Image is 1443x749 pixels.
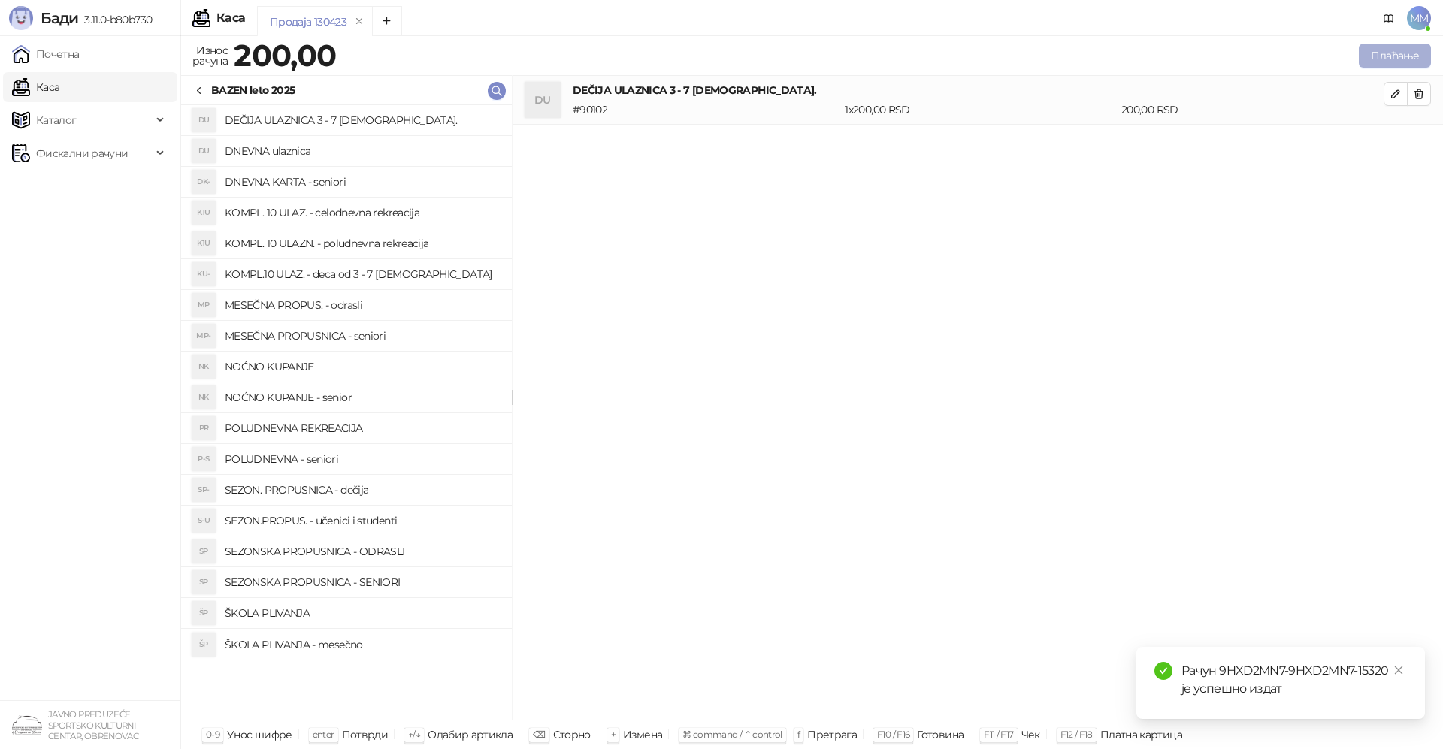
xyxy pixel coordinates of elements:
h4: NOĆNO KUPANJE [225,355,500,379]
h4: NOĆNO KUPANJE - senior [225,385,500,409]
div: DU [192,139,216,163]
h4: POLUDNEVNA REKREACIJA [225,416,500,440]
div: Готовина [917,725,964,744]
img: 64x64-companyLogo-4a28e1f8-f217-46d7-badd-69a834a81aaf.png [12,710,42,740]
div: Чек [1021,725,1040,744]
span: 3.11.0-b80b730 [78,13,152,26]
a: Почетна [12,39,80,69]
h4: SEZON. PROPUSNICA - dečija [225,478,500,502]
span: F10 / F16 [877,729,909,740]
div: Одабир артикла [428,725,513,744]
span: MM [1407,6,1431,30]
div: K1U [192,231,216,255]
div: PR [192,416,216,440]
h4: ŠKOLA PLIVANJA - mesečno [225,633,500,657]
h4: MESEČNA PROPUS. - odrasli [225,293,500,317]
div: Потврди [342,725,389,744]
div: Измена [623,725,662,744]
div: S-U [192,509,216,533]
div: DU [525,82,561,118]
div: P-S [192,447,216,471]
h4: MESEČNA PROPUSNICA - seniori [225,324,500,348]
div: NK [192,385,216,409]
h4: DNEVNA ulaznica [225,139,500,163]
div: 1 x 200,00 RSD [842,101,1118,118]
div: Платна картица [1100,725,1182,744]
button: Плаћање [1359,44,1431,68]
span: ↑/↓ [408,729,420,740]
div: Сторно [553,725,591,744]
h4: SEZONSKA PROPUSNICA - ODRASLI [225,539,500,563]
img: Logo [9,6,33,30]
div: Унос шифре [227,725,292,744]
h4: ŠKOLA PLIVANJA [225,601,500,625]
span: F12 / F18 [1060,729,1093,740]
div: Каса [216,12,245,24]
div: SP [192,539,216,563]
div: Рачун 9HXD2MN7-9HXD2MN7-15320 је успешно издат [1181,662,1407,698]
small: JAVNO PREDUZEĆE SPORTSKO KULTURNI CENTAR, OBRENOVAC [48,709,138,741]
div: NK [192,355,216,379]
div: DK- [192,170,216,194]
div: DU [192,108,216,132]
span: ⌘ command / ⌃ control [682,729,782,740]
h4: SEZON.PROPUS. - učenici i studenti [225,509,500,533]
a: Close [1390,662,1407,678]
div: 200,00 RSD [1118,101,1387,118]
span: F11 / F17 [984,729,1013,740]
a: Каса [12,72,59,102]
h4: DEČIJA ULAZNICA 3 - 7 [DEMOGRAPHIC_DATA]. [573,82,1384,98]
span: check-circle [1154,662,1172,680]
h4: KOMPL. 10 ULAZ. - celodnevna rekreacija [225,201,500,225]
div: Продаја 130423 [270,14,346,30]
a: Документација [1377,6,1401,30]
span: 0-9 [206,729,219,740]
h4: DEČIJA ULAZNICA 3 - 7 [DEMOGRAPHIC_DATA]. [225,108,500,132]
div: MP- [192,324,216,348]
div: SP- [192,478,216,502]
div: grid [181,105,512,720]
div: SP [192,570,216,594]
span: Каталог [36,105,77,135]
span: ⌫ [533,729,545,740]
div: ŠP [192,633,216,657]
div: K1U [192,201,216,225]
strong: 200,00 [234,37,336,74]
button: remove [349,15,369,28]
span: Бади [41,9,78,27]
h4: POLUDNEVNA - seniori [225,447,500,471]
span: close [1393,665,1404,675]
h4: SEZONSKA PROPUSNICA - SENIORI [225,570,500,594]
div: Износ рачуна [189,41,231,71]
h4: KOMPL.10 ULAZ. - deca od 3 - 7 [DEMOGRAPHIC_DATA] [225,262,500,286]
span: Фискални рачуни [36,138,128,168]
button: Add tab [372,6,402,36]
div: BAZEN leto 2025 [211,82,295,98]
span: f [797,729,800,740]
div: Претрага [807,725,857,744]
h4: DNEVNA KARTA - seniori [225,170,500,194]
span: + [611,729,616,740]
div: MP [192,293,216,317]
div: KU- [192,262,216,286]
div: # 90102 [570,101,842,118]
span: enter [313,729,334,740]
div: ŠP [192,601,216,625]
h4: KOMPL. 10 ULAZN. - poludnevna rekreacija [225,231,500,255]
